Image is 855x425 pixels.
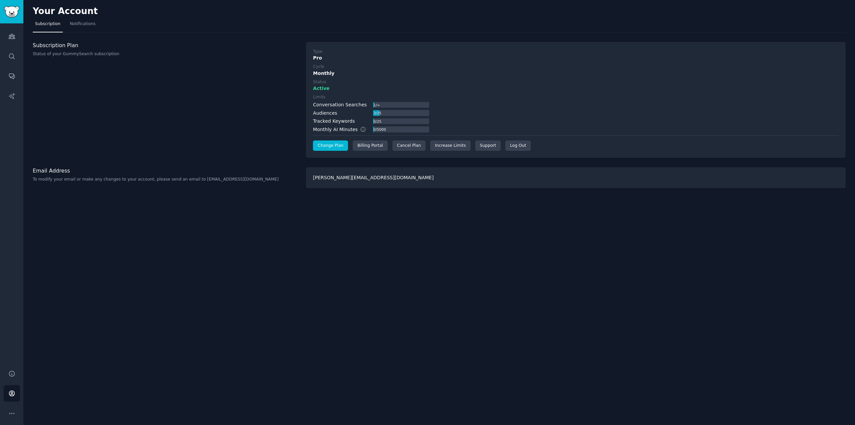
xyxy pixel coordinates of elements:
[313,55,839,62] div: Pro
[392,140,425,151] div: Cancel Plan
[353,140,388,151] div: Billing Portal
[313,94,325,100] div: Limits
[505,140,531,151] div: Log Out
[313,70,839,77] div: Monthly
[313,101,367,108] div: Conversation Searches
[313,85,329,92] span: Active
[313,126,373,133] div: Monthly AI Minutes
[33,177,299,183] p: To modify your email or make any changes to your account, please send an email to [EMAIL_ADDRESS]...
[313,140,348,151] a: Change Plan
[35,21,60,27] span: Subscription
[306,167,846,188] div: [PERSON_NAME][EMAIL_ADDRESS][DOMAIN_NAME]
[33,51,299,57] p: Status of your GummySearch subscription
[33,19,63,32] a: Subscription
[373,126,386,132] div: 0 / 5000
[373,102,380,108] div: 1 / ∞
[373,110,382,116] div: 3 / 25
[33,6,98,17] h2: Your Account
[313,79,326,85] div: Status
[313,64,324,70] div: Cycle
[313,110,337,117] div: Audiences
[430,140,471,151] a: Increase Limits
[4,6,19,18] img: GummySearch logo
[33,42,299,49] h3: Subscription Plan
[313,118,355,125] div: Tracked Keywords
[373,118,382,124] div: 0 / 25
[67,19,98,32] a: Notifications
[475,140,501,151] a: Support
[33,167,299,174] h3: Email Address
[313,49,322,55] div: Type
[70,21,96,27] span: Notifications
